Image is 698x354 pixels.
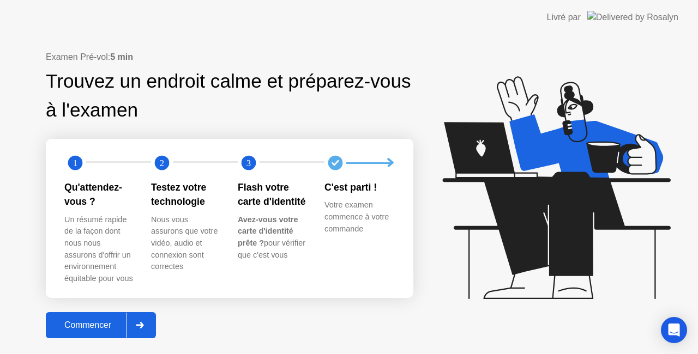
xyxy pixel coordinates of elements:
div: Examen Pré-vol: [46,51,413,64]
b: 5 min [110,52,133,62]
div: pour vérifier que c'est vous [238,214,307,261]
text: 3 [246,158,251,168]
div: Flash votre carte d'identité [238,180,307,209]
div: Un résumé rapide de la façon dont nous nous assurons d'offrir un environnement équitable pour vous [64,214,134,285]
div: Commencer [49,320,127,330]
div: Nous vous assurons que votre vidéo, audio et connexion sont correctes [151,214,220,273]
div: C'est parti ! [324,180,394,194]
div: Votre examen commence à votre commande [324,199,394,235]
div: Livré par [547,11,581,24]
text: 1 [73,158,77,168]
text: 2 [160,158,164,168]
button: Commencer [46,312,156,338]
div: Testez votre technologie [151,180,220,209]
div: Trouvez un endroit calme et préparez-vous à l'examen [46,67,413,125]
div: Qu'attendez-vous ? [64,180,134,209]
img: Delivered by Rosalyn [587,11,678,23]
div: Open Intercom Messenger [661,317,687,343]
b: Avez-vous votre carte d'identité prête ? [238,215,298,247]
